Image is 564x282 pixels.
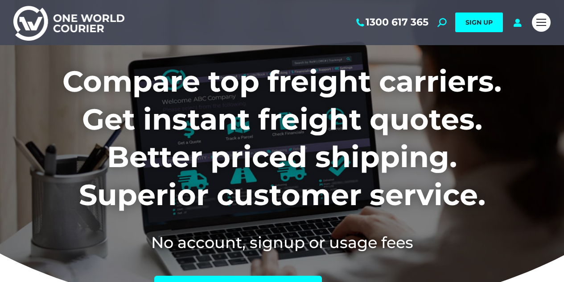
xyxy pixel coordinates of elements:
a: Mobile menu icon [532,13,551,32]
h2: No account, signup or usage fees [13,231,551,253]
img: One World Courier [13,4,124,41]
a: 1300 617 365 [354,17,428,28]
span: SIGN UP [465,18,493,26]
a: SIGN UP [455,13,503,32]
h1: Compare top freight carriers. Get instant freight quotes. Better priced shipping. Superior custom... [13,63,551,214]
